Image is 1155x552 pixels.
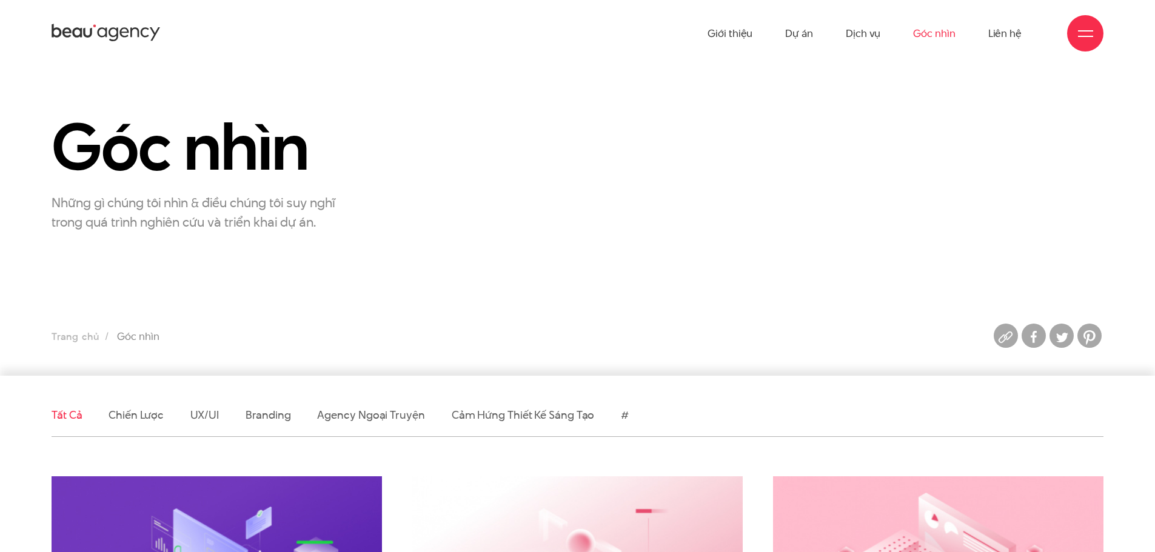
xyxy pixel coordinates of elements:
[317,407,424,422] a: Agency ngoại truyện
[621,407,629,422] a: #
[246,407,290,422] a: Branding
[109,407,163,422] a: Chiến lược
[52,407,82,422] a: Tất cả
[452,407,595,422] a: Cảm hứng thiết kế sáng tạo
[52,330,99,344] a: Trang chủ
[190,407,219,422] a: UX/UI
[52,193,355,231] p: Những gì chúng tôi nhìn & điều chúng tôi suy nghĩ trong quá trình nghiên cứu và triển khai dự án.
[52,112,382,182] h1: Góc nhìn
